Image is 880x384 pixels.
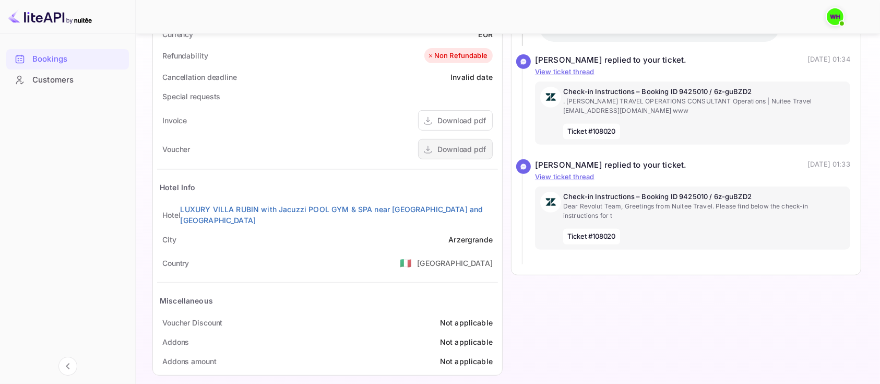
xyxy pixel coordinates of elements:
[160,182,196,193] div: Hotel Info
[563,202,845,220] p: Dear Revolut Team, Greetings from Nuitee Travel. Please find below the check-in instructions for t
[162,72,237,83] div: Cancellation deadline
[6,49,129,68] a: Bookings
[6,70,129,89] a: Customers
[827,8,843,25] img: walid harrass
[540,192,561,213] img: AwvSTEc2VUhQAAAAAElFTkSuQmCC
[417,258,493,269] div: [GEOGRAPHIC_DATA]
[32,74,124,86] div: Customers
[162,50,208,61] div: Refundability
[32,53,124,65] div: Bookings
[440,336,493,347] div: Not applicable
[160,295,213,306] div: Miscellaneous
[162,115,187,126] div: Invoice
[162,336,189,347] div: Addons
[162,210,181,220] div: Hotel
[181,204,493,226] a: LUXURY VILLA RUBIN with Jacuzzi POOL GYM & SPA near [GEOGRAPHIC_DATA] and [GEOGRAPHIC_DATA]
[6,70,129,90] div: Customers
[162,356,217,367] div: Addons amount
[162,91,220,102] div: Special requests
[440,317,493,328] div: Not applicable
[440,356,493,367] div: Not applicable
[162,317,222,328] div: Voucher Discount
[807,54,850,66] p: [DATE] 01:34
[535,67,850,77] p: View ticket thread
[448,234,493,245] div: Arzergrande
[162,234,176,245] div: City
[162,144,190,155] div: Voucher
[807,159,850,171] p: [DATE] 01:33
[535,54,687,66] div: [PERSON_NAME] replied to your ticket.
[540,87,561,108] img: AwvSTEc2VUhQAAAAAElFTkSuQmCC
[563,97,845,115] p: . [PERSON_NAME] TRAVEL OPERATIONS CONSULTANT Operations | Nuitee Travel [EMAIL_ADDRESS][DOMAIN_NA...
[563,124,620,139] span: Ticket #108020
[563,192,845,202] p: Check-in Instructions – Booking ID 9425010 / 6z-guBZD2
[162,29,193,40] div: Currency
[162,258,189,269] div: Country
[535,172,850,182] p: View ticket thread
[427,51,487,61] div: Non Refundable
[58,357,77,376] button: Collapse navigation
[535,159,687,171] div: [PERSON_NAME] replied to your ticket.
[479,29,493,40] div: EUR
[563,229,620,245] span: Ticket #108020
[6,49,129,69] div: Bookings
[437,115,486,126] div: Download pdf
[450,72,493,83] div: Invalid date
[400,253,412,272] span: United States
[563,87,845,97] p: Check-in Instructions – Booking ID 9425010 / 6z-guBZD2
[8,8,92,25] img: LiteAPI logo
[437,144,486,155] div: Download pdf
